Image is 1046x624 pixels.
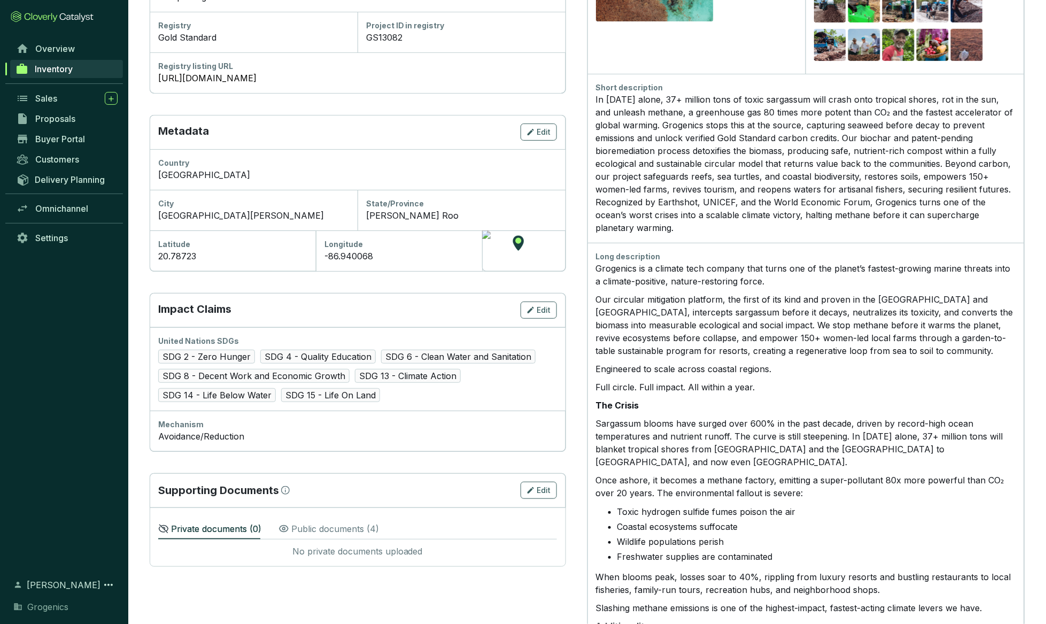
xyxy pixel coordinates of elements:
[158,168,557,181] div: [GEOGRAPHIC_DATA]
[596,93,1016,234] div: In [DATE] alone, 37+ million tons of toxic sargassum will crash onto tropical shores, rot in the ...
[35,203,88,214] span: Omnichannel
[158,302,231,319] p: Impact Claims
[324,239,474,250] div: Longitude
[366,31,557,44] div: GS13082
[537,127,551,137] span: Edit
[537,305,551,315] span: Edit
[11,89,123,107] a: Sales
[158,546,557,558] div: No private documents uploaded
[171,522,261,535] p: Private documents ( 0 )
[35,64,73,74] span: Inventory
[596,417,1016,468] p: Sargassum blooms have surged over 600% in the past decade, driven by record-high ocean temperatur...
[537,485,551,496] span: Edit
[158,239,307,250] div: Latitude
[366,20,557,31] div: Project ID in registry
[158,72,557,84] a: [URL][DOMAIN_NAME]
[158,198,349,209] div: City
[158,209,349,222] div: [GEOGRAPHIC_DATA][PERSON_NAME]
[366,198,557,209] div: State/Province
[35,43,75,54] span: Overview
[158,483,279,498] p: Supporting Documents
[355,369,461,383] span: SDG 13 - Climate Action
[158,388,276,402] span: SDG 14 - Life Below Water
[11,40,123,58] a: Overview
[324,250,474,263] div: -86.940068
[596,474,1016,499] p: Once ashore, it becomes a methane factory, emitting a super-pollutant 80x more powerful than CO₂ ...
[596,82,1016,93] div: Short description
[158,61,557,72] div: Registry listing URL
[617,505,1016,518] li: Toxic hydrogen sulfide fumes poison the air
[596,251,1016,262] div: Long description
[35,134,85,144] span: Buyer Portal
[158,250,307,263] div: 20.78723
[521,302,557,319] button: Edit
[596,363,1016,375] p: Engineered to scale across coastal regions.
[158,430,557,443] div: Avoidance/Reduction
[158,158,557,168] div: Country
[158,369,350,383] span: SDG 8 - Decent Work and Economic Growth
[35,113,75,124] span: Proposals
[11,229,123,247] a: Settings
[521,482,557,499] button: Edit
[596,571,1016,596] p: When blooms peak, losses soar to 40%, rippling from luxury resorts and bustling restaurants to lo...
[596,400,639,411] strong: The Crisis
[158,124,209,141] p: Metadata
[11,130,123,148] a: Buyer Portal
[27,579,100,591] span: [PERSON_NAME]
[158,20,349,31] div: Registry
[11,199,123,218] a: Omnichannel
[596,262,1016,288] p: Grogenics is a climate tech company that turns one of the planet’s fastest-growing marine threats...
[260,350,376,364] span: SDG 4 - Quality Education
[35,154,79,165] span: Customers
[291,522,379,535] p: Public documents ( 4 )
[158,419,557,430] div: Mechanism
[158,31,349,44] div: Gold Standard
[596,602,1016,614] p: Slashing methane emissions is one of the highest-impact, fastest-acting climate levers we have.
[521,124,557,141] button: Edit
[281,388,380,402] span: SDG 15 - Life On Land
[158,336,557,346] div: United Nations SDGs
[381,350,536,364] span: SDG 6 - Clean Water and Sanitation
[158,350,255,364] span: SDG 2 - Zero Hunger
[596,293,1016,357] p: Our circular mitigation platform, the first of its kind and proven in the [GEOGRAPHIC_DATA] and [...
[366,209,557,222] div: [PERSON_NAME] Roo
[27,600,68,613] span: Grogenics
[35,233,68,243] span: Settings
[35,174,105,185] span: Delivery Planning
[11,171,123,188] a: Delivery Planning
[35,93,57,104] span: Sales
[596,381,1016,394] p: Full circle. Full impact. All within a year.
[11,110,123,128] a: Proposals
[10,60,123,78] a: Inventory
[617,550,1016,563] li: Freshwater supplies are contaminated
[11,150,123,168] a: Customers
[617,520,1016,533] li: Coastal ecosystems suffocate
[617,535,1016,548] li: Wildlife populations perish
